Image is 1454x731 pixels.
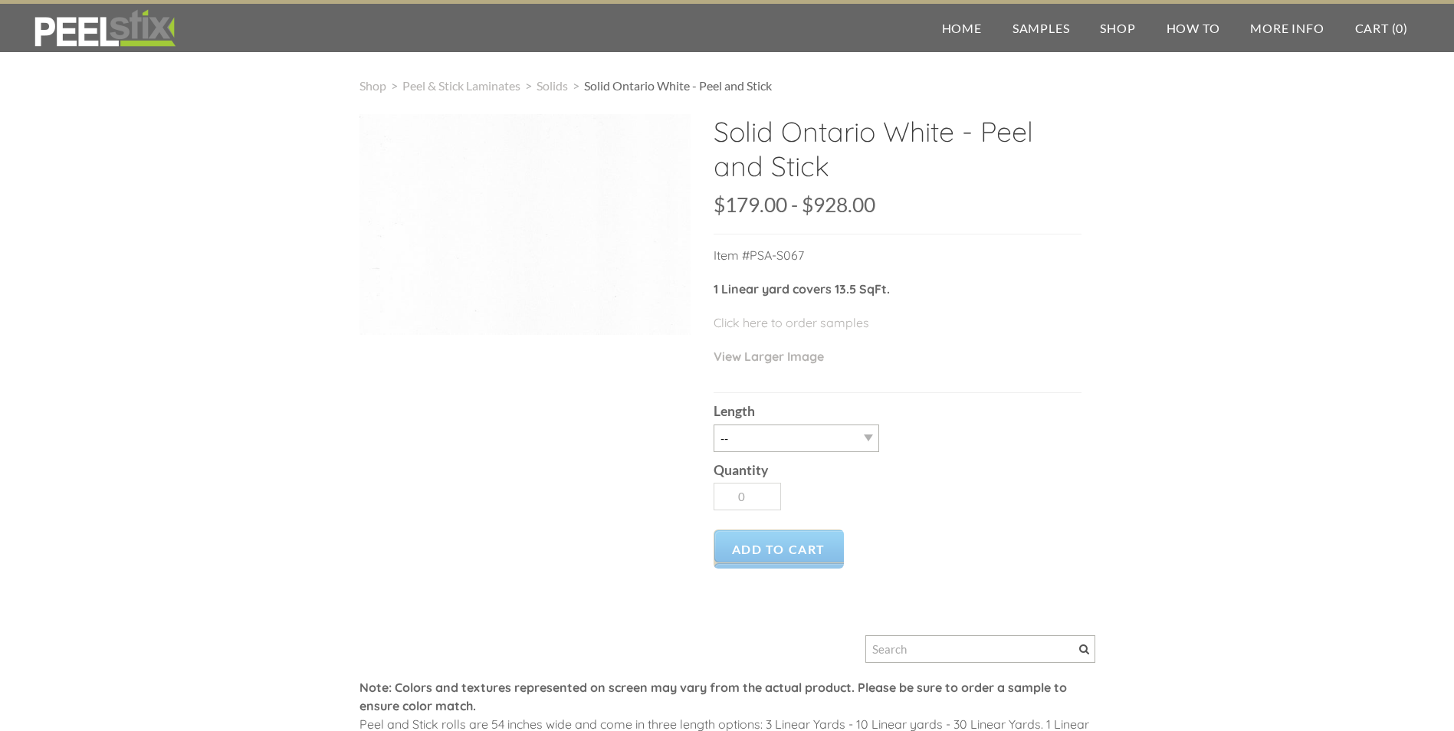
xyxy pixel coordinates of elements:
[359,78,386,93] a: Shop
[1151,4,1236,52] a: How To
[714,462,768,478] b: Quantity
[1396,21,1403,35] span: 0
[402,78,520,93] a: Peel & Stick Laminates
[714,246,1081,280] p: Item #PSA-S067
[537,78,568,93] a: Solids
[1085,4,1150,52] a: Shop
[714,192,875,217] span: $179.00 - $928.00
[359,680,1067,713] font: Note: Colors and textures represented on screen may vary from the actual product. Please be sure ...
[714,529,845,569] a: Add to Cart
[865,635,1095,663] input: Search
[31,9,179,48] img: REFACE SUPPLIES
[1235,4,1339,52] a: More Info
[1079,644,1089,654] span: Search
[568,78,584,93] span: >
[714,403,755,419] b: Length
[1340,4,1423,52] a: Cart (0)
[584,78,772,93] span: Solid Ontario White - Peel and Stick
[714,281,890,297] strong: 1 Linear yard covers 13.5 SqFt.
[714,114,1081,195] h2: Solid Ontario White - Peel and Stick
[520,78,537,93] span: >
[714,315,869,330] a: Click here to order samples
[927,4,997,52] a: Home
[997,4,1085,52] a: Samples
[714,349,824,364] a: View Larger Image
[386,78,402,93] span: >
